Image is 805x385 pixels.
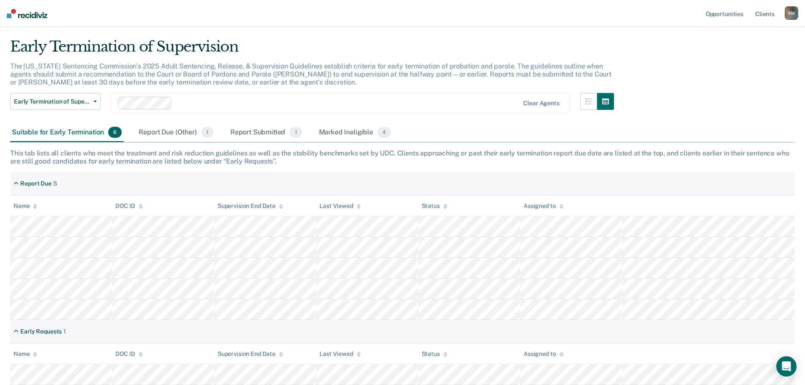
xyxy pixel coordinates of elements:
[523,100,559,107] div: Clear agents
[785,6,798,20] button: RM
[422,202,448,210] div: Status
[10,93,101,110] button: Early Termination of Supervision
[63,328,66,335] div: 1
[218,202,283,210] div: Supervision End Date
[108,127,122,138] span: 6
[20,328,62,335] div: Early Requests
[137,123,215,142] div: Report Due (Other)1
[319,350,360,358] div: Last Viewed
[10,123,123,142] div: Suitable for Early Termination6
[422,350,448,358] div: Status
[289,127,302,138] span: 1
[317,123,393,142] div: Marked Ineligible4
[115,350,142,358] div: DOC ID
[218,350,283,358] div: Supervision End Date
[115,202,142,210] div: DOC ID
[319,202,360,210] div: Last Viewed
[14,98,90,105] span: Early Termination of Supervision
[53,180,57,187] div: 5
[14,202,37,210] div: Name
[7,9,47,18] img: Recidiviz
[20,180,52,187] div: Report Due
[10,38,614,62] div: Early Termination of Supervision
[201,127,213,138] span: 1
[785,6,798,20] div: R M
[524,350,563,358] div: Assigned to
[229,123,304,142] div: Report Submitted1
[776,356,797,377] div: Open Intercom Messenger
[10,325,69,339] div: Early Requests1
[10,149,795,165] div: This tab lists all clients who meet the treatment and risk reduction guidelines as well as the st...
[10,177,60,191] div: Report Due5
[377,127,391,138] span: 4
[10,62,611,86] p: The [US_STATE] Sentencing Commission’s 2025 Adult Sentencing, Release, & Supervision Guidelines e...
[14,350,37,358] div: Name
[524,202,563,210] div: Assigned to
